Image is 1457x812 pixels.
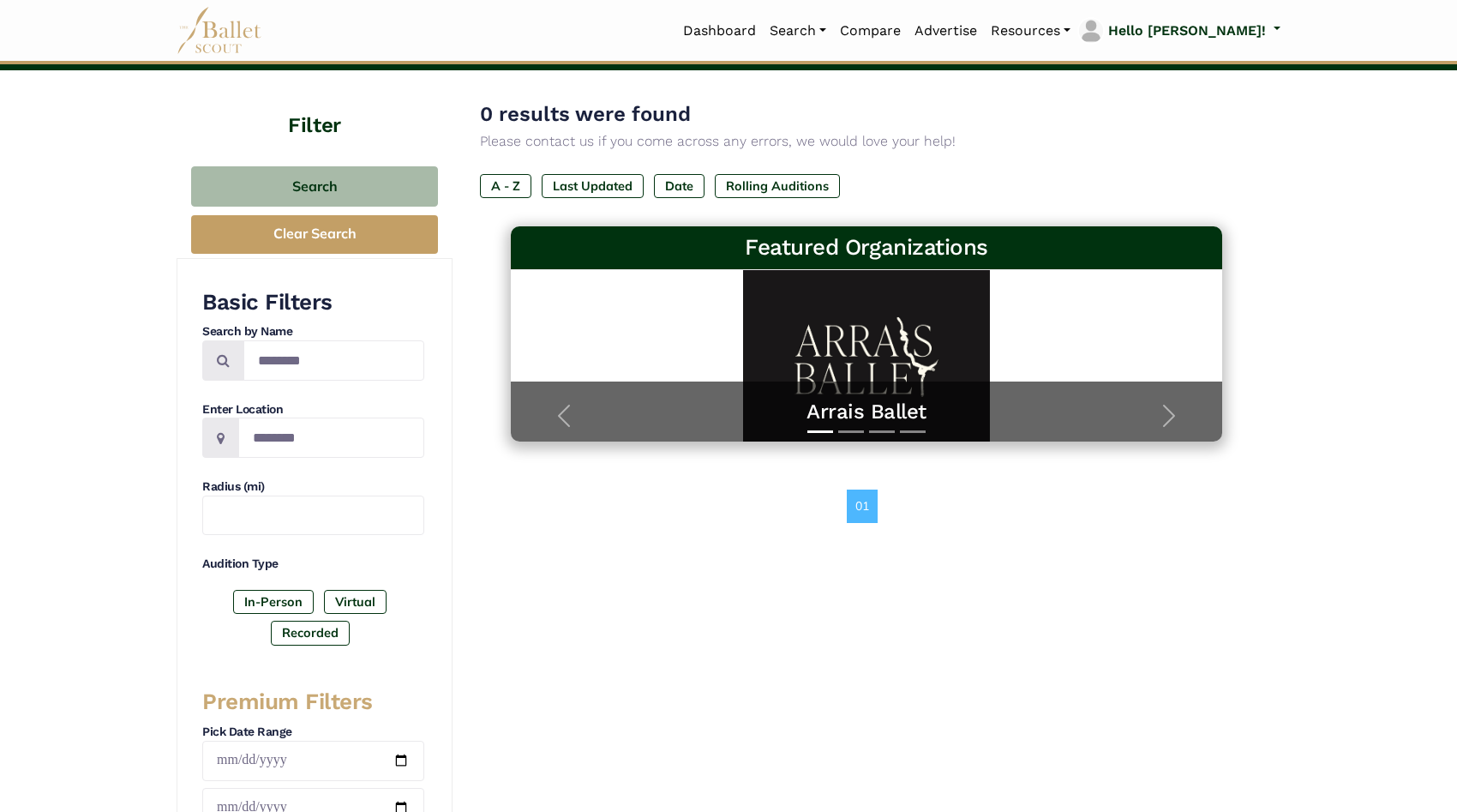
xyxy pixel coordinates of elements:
h3: Basic Filters [202,288,424,317]
a: Compare [833,13,908,49]
a: Search [763,13,833,49]
input: Search by names... [243,340,424,381]
a: profile picture Hello [PERSON_NAME]! [1077,17,1280,45]
input: Location [238,418,424,458]
label: A - Z [480,174,531,198]
p: Hello [PERSON_NAME]! [1108,20,1266,42]
button: Slide 2 [838,422,864,442]
a: 01 [847,490,878,522]
h3: Featured Organizations [525,233,1208,262]
a: Advertise [908,13,984,49]
button: Slide 4 [900,422,926,442]
a: Resources [984,13,1077,49]
a: Arrais Ballet [528,399,1205,425]
h4: Radius (mi) [202,478,424,496]
label: Last Updated [542,174,644,198]
img: profile picture [1079,19,1103,43]
label: Rolling Auditions [715,174,840,198]
span: 0 results were found [480,102,691,126]
a: Dashboard [676,13,763,49]
h4: Audition Type [202,556,424,573]
button: Clear Search [191,215,438,254]
label: In-Person [233,590,314,614]
h3: Premium Filters [202,688,424,717]
p: Please contact us if you come across any errors, we would love your help! [480,130,1253,153]
h4: Pick Date Range [202,724,424,741]
nav: Page navigation example [847,490,887,522]
label: Virtual [324,590,387,614]
h4: Search by Name [202,323,424,340]
button: Slide 1 [807,422,833,442]
h4: Filter [177,70,453,141]
label: Date [654,174,705,198]
button: Search [191,166,438,207]
label: Recorded [271,621,350,645]
button: Slide 3 [869,422,895,442]
h4: Enter Location [202,401,424,418]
